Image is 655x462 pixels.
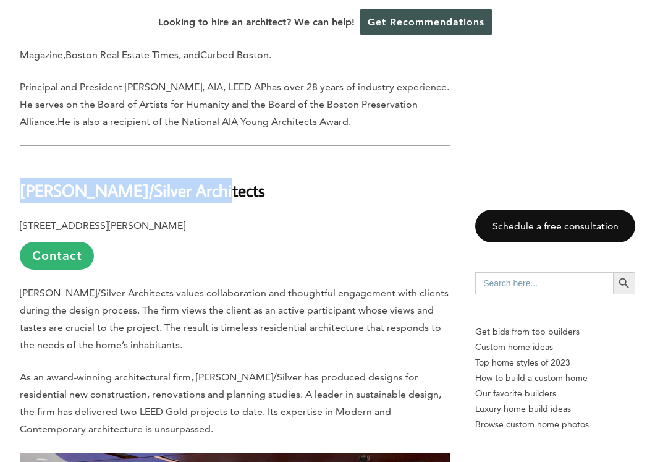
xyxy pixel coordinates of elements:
[360,9,492,35] a: Get Recommendations
[475,324,635,340] p: Get bids from top builders
[20,81,449,127] span: has over 28 years of industry experience. He serves on the Board of Artists for Humanity and the ...
[20,242,94,270] a: Contact
[63,49,65,61] span: ,
[20,287,449,351] span: [PERSON_NAME]/Silver Architects values collaboration and thoughtful engagement with clients durin...
[179,49,200,61] span: , and
[20,81,266,93] span: Principal and President [PERSON_NAME], AIA, LEED AP
[418,373,640,447] iframe: Drift Widget Chat Controller
[20,220,185,231] b: [STREET_ADDRESS][PERSON_NAME]
[475,272,613,294] input: Search here...
[475,355,635,370] a: Top home styles of 2023
[20,32,397,61] span: Architect Magazine
[65,49,179,61] span: Boston Real Estate Times
[20,179,265,201] b: [PERSON_NAME]/Silver Architects
[20,371,441,435] span: As an award-winning architectural firm, [PERSON_NAME]/Silver has produced designs for residential...
[475,340,635,355] a: Custom home ideas
[475,370,635,386] a: How to build a custom home
[475,210,635,242] a: Schedule a free consultation
[57,116,351,127] span: He is also a recipient of the National AIA Young Architects Award.
[269,49,271,61] span: .
[200,49,269,61] span: Curbed Boston
[617,276,631,290] svg: Search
